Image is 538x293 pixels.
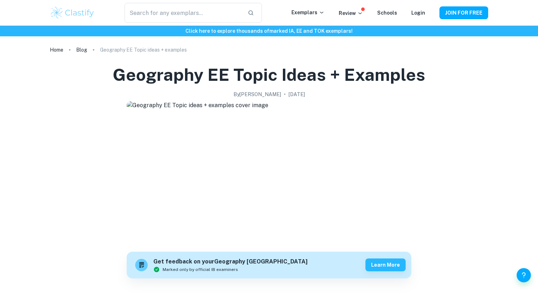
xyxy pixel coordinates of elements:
p: Exemplars [291,9,325,16]
p: Geography EE Topic ideas + examples [100,46,187,54]
a: Home [50,45,63,55]
h6: Get feedback on your Geography [GEOGRAPHIC_DATA] [153,257,307,266]
span: Marked only by official IB examiners [163,266,238,273]
a: Schools [377,10,397,16]
h1: Geography EE Topic ideas + examples [113,63,425,86]
input: Search for any exemplars... [125,3,242,23]
button: JOIN FOR FREE [439,6,488,19]
img: Clastify logo [50,6,95,20]
button: Help and Feedback [517,268,531,282]
img: Geography EE Topic ideas + examples cover image [127,101,411,244]
h2: By [PERSON_NAME] [233,90,281,98]
a: Get feedback on yourGeography [GEOGRAPHIC_DATA]Marked only by official IB examinersLearn more [127,252,411,278]
p: • [284,90,286,98]
h2: [DATE] [289,90,305,98]
a: Login [411,10,425,16]
p: Review [339,9,363,17]
h6: Click here to explore thousands of marked IA, EE and TOK exemplars ! [1,27,537,35]
button: Learn more [365,258,406,271]
a: Blog [76,45,87,55]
